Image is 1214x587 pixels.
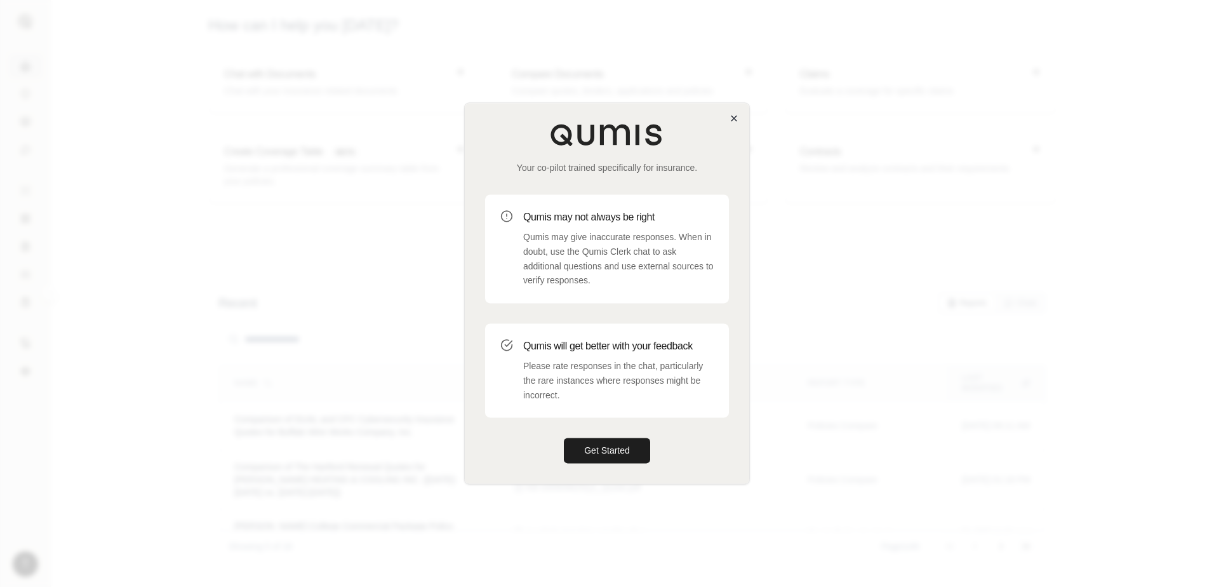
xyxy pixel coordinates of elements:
[523,230,714,288] p: Qumis may give inaccurate responses. When in doubt, use the Qumis Clerk chat to ask additional qu...
[550,123,664,146] img: Qumis Logo
[485,161,729,174] p: Your co-pilot trained specifically for insurance.
[523,210,714,225] h3: Qumis may not always be right
[523,359,714,402] p: Please rate responses in the chat, particularly the rare instances where responses might be incor...
[564,438,650,464] button: Get Started
[523,339,714,354] h3: Qumis will get better with your feedback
